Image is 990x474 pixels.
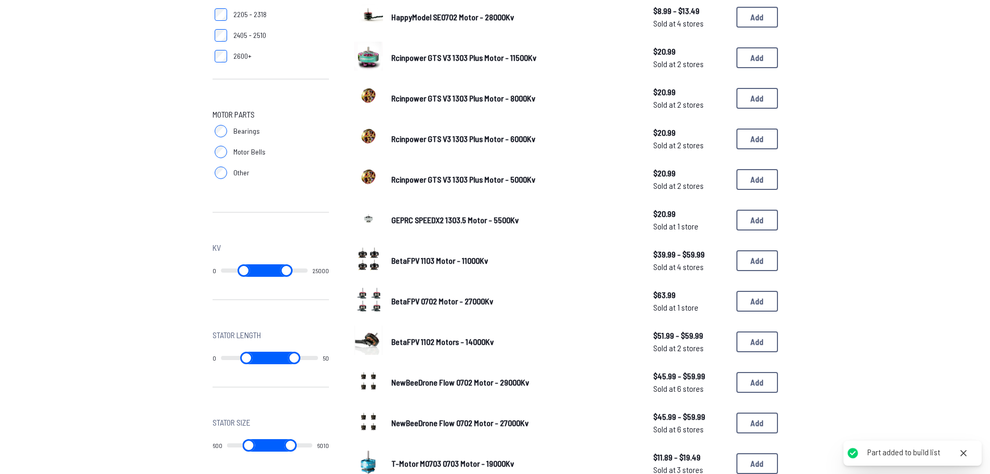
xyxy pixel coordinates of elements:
[653,208,728,220] span: $20.99
[233,147,266,157] span: Motor Bells
[736,372,778,393] button: Add
[312,266,329,275] output: 25000
[213,329,261,341] span: Stator Length
[354,366,383,399] a: image
[391,295,637,308] a: BetaFPV 0702 Motor - 27000Kv
[391,457,637,470] a: T-Motor M0703 0703 Motor - 19000Kv
[215,166,227,179] input: Other
[354,245,383,274] img: image
[213,441,222,450] output: 600
[653,289,728,301] span: $63.99
[233,126,260,136] span: Bearings
[354,42,383,71] img: image
[213,266,216,275] output: 0
[391,214,637,226] a: GEPRC SPEEDX2 1303.5 Motor - 5500Kv
[354,82,383,114] a: image
[323,354,329,362] output: 50
[233,9,267,20] span: 2205 - 2318
[213,354,216,362] output: 0
[653,248,728,261] span: $39.99 - $59.99
[736,169,778,190] button: Add
[317,441,329,450] output: 6010
[215,8,227,21] input: 2205 - 2318
[653,167,728,180] span: $20.99
[653,139,728,151] span: Sold at 2 stores
[391,337,494,347] span: BetaFPV 1102 Motors - 14000Kv
[354,326,383,358] a: image
[215,29,227,42] input: 2405 - 2510
[354,204,383,233] img: image
[653,261,728,273] span: Sold at 4 stores
[391,254,637,267] a: BetaFPV 1103 Motor - 11000Kv
[736,413,778,433] button: Add
[213,416,250,429] span: Stator Size
[391,296,493,306] span: BetaFPV 0702 Motor - 27000Kv
[233,30,266,41] span: 2405 - 2510
[653,370,728,382] span: $45.99 - $59.99
[233,51,252,61] span: 2600+
[354,163,383,196] a: image
[653,220,728,233] span: Sold at 1 store
[215,50,227,62] input: 2600+
[354,42,383,74] a: image
[391,92,637,105] a: Rcinpower GTS V3 1303 Plus Motor - 8000Kv
[653,411,728,423] span: $45.99 - $59.99
[653,382,728,395] span: Sold at 6 stores
[653,329,728,342] span: $51.99 - $59.99
[653,98,728,111] span: Sold at 2 stores
[354,1,383,33] a: image
[391,174,535,184] span: Rcinpower GTS V3 1303 Plus Motor - 5000Kv
[736,47,778,68] button: Add
[653,451,728,464] span: $11.89 - $19.49
[391,11,637,23] a: HappyModel SE0702 Motor - 28000Kv
[736,453,778,474] button: Add
[391,173,637,186] a: Rcinpower GTS V3 1303 Plus Motor - 5000Kv
[391,458,514,468] span: T-Motor M0703 0703 Motor - 19000Kv
[354,366,383,395] img: image
[391,377,529,387] span: NewBeeDrone Flow 0702 Motor - 29000Kv
[736,331,778,352] button: Add
[653,342,728,354] span: Sold at 2 stores
[867,447,940,458] div: Part added to build list
[653,58,728,70] span: Sold at 2 stores
[354,407,383,439] a: image
[391,12,514,22] span: HappyModel SE0702 Motor - 28000Kv
[354,245,383,277] a: image
[736,250,778,271] button: Add
[736,291,778,312] button: Add
[653,45,728,58] span: $20.99
[391,336,637,348] a: BetaFPV 1102 Motors - 14000Kv
[736,129,778,149] button: Add
[391,52,637,64] a: Rcinpower GTS V3 1303 Plus Motor - 11500Kv
[215,125,227,137] input: Bearings
[736,88,778,109] button: Add
[391,53,536,62] span: Rcinpower GTS V3 1303 Plus Motor - 11500Kv
[354,163,383,193] img: image
[391,417,637,429] a: NewBeeDrone Flow 0702 Motor - 27000Kv
[354,204,383,236] a: image
[736,210,778,230] button: Add
[391,418,529,428] span: NewBeeDrone Flow 0702 Motor - 27000Kv
[354,123,383,155] a: image
[653,17,728,30] span: Sold at 4 stores
[354,285,383,314] img: image
[391,93,535,103] span: Rcinpower GTS V3 1303 Plus Motor - 8000Kv
[391,255,488,265] span: BetaFPV 1103 Motor - 11000Kv
[354,1,383,30] img: image
[213,241,221,254] span: Kv
[391,134,535,144] span: Rcinpower GTS V3 1303 Plus Motor - 6000Kv
[653,5,728,17] span: $8.99 - $13.49
[736,7,778,28] button: Add
[354,82,383,111] img: image
[391,376,637,389] a: NewBeeDrone Flow 0702 Motor - 29000Kv
[354,326,383,355] img: image
[354,123,383,152] img: image
[213,108,255,121] span: Motor Parts
[653,126,728,139] span: $20.99
[653,301,728,314] span: Sold at 1 store
[354,285,383,317] a: image
[391,133,637,145] a: Rcinpower GTS V3 1303 Plus Motor - 6000Kv
[653,86,728,98] span: $20.99
[653,180,728,192] span: Sold at 2 stores
[354,407,383,436] img: image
